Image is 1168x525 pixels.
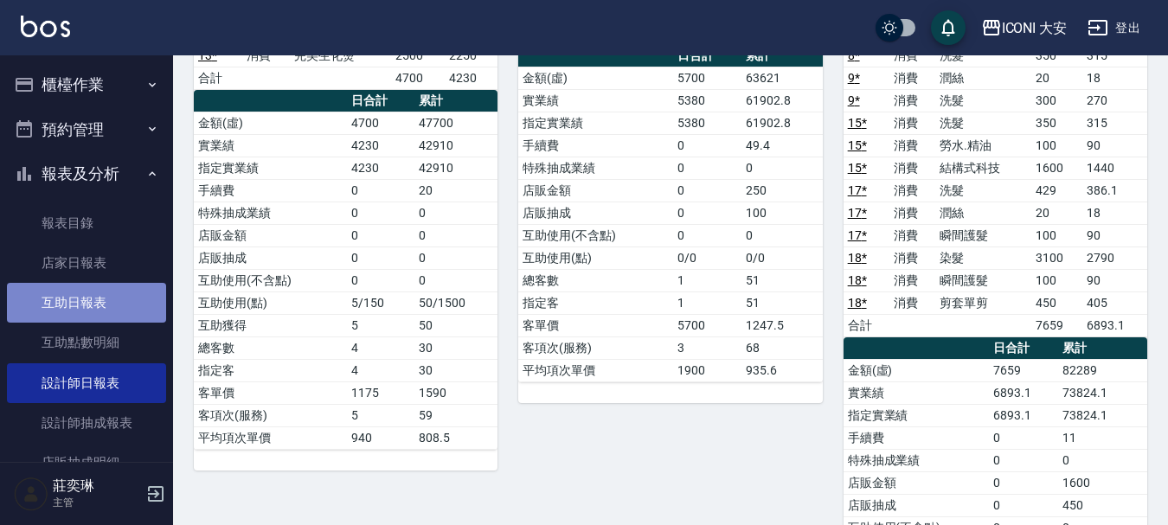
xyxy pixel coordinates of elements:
td: 手續費 [194,179,347,202]
td: 0/0 [673,246,741,269]
td: 1247.5 [741,314,823,336]
td: 特殊抽成業績 [194,202,347,224]
td: 300 [1031,89,1082,112]
a: 互助日報表 [7,283,166,323]
td: 73824.1 [1058,381,1147,404]
td: 手續費 [518,134,673,157]
td: 59 [414,404,497,426]
td: 0/0 [741,246,823,269]
td: 店販抽成 [844,494,990,516]
td: 店販金額 [518,179,673,202]
td: 洗髮 [935,112,1032,134]
td: 0 [414,202,497,224]
td: 350 [1031,44,1082,67]
td: 5700 [673,67,741,89]
td: 250 [741,179,823,202]
td: 42910 [414,157,497,179]
table: a dense table [194,90,497,450]
td: 消費 [889,179,935,202]
td: 0 [989,471,1058,494]
td: 總客數 [194,336,347,359]
td: 90 [1082,134,1147,157]
div: ICONI 大安 [1002,17,1068,39]
td: 5380 [673,89,741,112]
td: 6893.1 [989,404,1058,426]
td: 5 [347,314,414,336]
td: 消費 [242,44,291,67]
td: 瞬間護髮 [935,224,1032,246]
td: 勞水.精油 [935,134,1032,157]
td: 6893.1 [989,381,1058,404]
td: 結構式科技 [935,157,1032,179]
td: 客單價 [194,381,347,404]
td: 61902.8 [741,112,823,134]
td: 指定實業績 [844,404,990,426]
td: 450 [1031,291,1082,314]
button: 登出 [1081,12,1147,44]
td: 405 [1082,291,1147,314]
td: 90 [1082,224,1147,246]
td: 3100 [1031,246,1082,269]
td: 0 [673,202,741,224]
td: 2790 [1082,246,1147,269]
th: 累計 [1058,337,1147,360]
th: 日合計 [989,337,1058,360]
td: 30 [414,336,497,359]
td: 實業績 [518,89,673,112]
td: 互助獲得 [194,314,347,336]
td: 51 [741,269,823,291]
td: 消費 [889,67,935,89]
td: 18 [1082,202,1147,224]
td: 2250 [445,44,497,67]
td: 7659 [989,359,1058,381]
td: 店販抽成 [194,246,347,269]
td: 270 [1082,89,1147,112]
td: 完美生化燙 [290,44,391,67]
td: 100 [741,202,823,224]
td: 潤絲 [935,67,1032,89]
td: 30 [414,359,497,381]
td: 90 [1082,269,1147,291]
td: 消費 [889,224,935,246]
td: 潤絲 [935,202,1032,224]
td: 4230 [347,134,414,157]
td: 消費 [889,202,935,224]
td: 客項次(服務) [518,336,673,359]
a: 設計師日報表 [7,363,166,403]
td: 50/1500 [414,291,497,314]
td: 洗髮 [935,44,1032,67]
td: 消費 [889,269,935,291]
td: 互助使用(不含點) [194,269,347,291]
td: 0 [741,157,823,179]
th: 日合計 [347,90,414,112]
td: 店販金額 [194,224,347,246]
td: 1600 [1031,157,1082,179]
td: 0 [1058,449,1147,471]
td: 染髮 [935,246,1032,269]
td: 洗髮 [935,89,1032,112]
td: 940 [347,426,414,449]
button: 報表及分析 [7,151,166,196]
td: 429 [1031,179,1082,202]
button: 櫃檯作業 [7,62,166,107]
td: 實業績 [194,134,347,157]
td: 特殊抽成業績 [518,157,673,179]
td: 2500 [391,44,444,67]
td: 935.6 [741,359,823,381]
td: 金額(虛) [194,112,347,134]
td: 7659 [1031,314,1082,336]
td: 指定實業績 [194,157,347,179]
td: 63621 [741,67,823,89]
a: 互助點數明細 [7,323,166,362]
button: save [931,10,966,45]
th: 累計 [414,90,497,112]
td: 0 [673,134,741,157]
td: 互助使用(點) [194,291,347,314]
td: 金額(虛) [844,359,990,381]
td: 互助使用(點) [518,246,673,269]
td: 18 [1082,67,1147,89]
td: 消費 [889,134,935,157]
td: 50 [414,314,497,336]
h5: 莊奕琳 [53,477,141,495]
td: 洗髮 [935,179,1032,202]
